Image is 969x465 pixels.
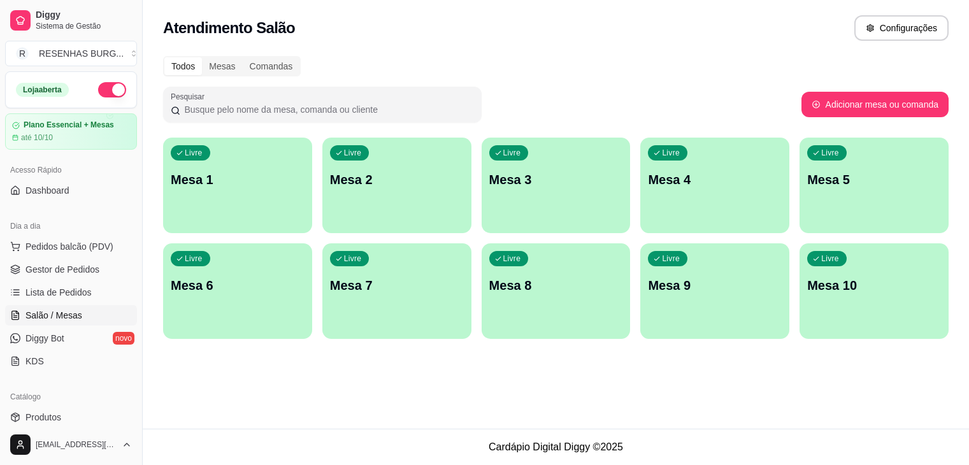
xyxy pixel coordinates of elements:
button: LivreMesa 10 [800,243,949,339]
div: Todos [164,57,202,75]
span: Gestor de Pedidos [25,263,99,276]
div: Mesas [202,57,242,75]
button: Adicionar mesa ou comanda [801,92,949,117]
article: Plano Essencial + Mesas [24,120,114,130]
div: RESENHAS BURG ... [39,47,124,60]
a: Diggy Botnovo [5,328,137,348]
div: Catálogo [5,387,137,407]
div: Dia a dia [5,216,137,236]
span: Produtos [25,411,61,424]
div: Loja aberta [16,83,69,97]
span: Sistema de Gestão [36,21,132,31]
button: LivreMesa 8 [482,243,631,339]
span: Diggy Bot [25,332,64,345]
p: Livre [185,148,203,158]
span: KDS [25,355,44,368]
p: Livre [185,254,203,264]
button: LivreMesa 1 [163,138,312,233]
article: até 10/10 [21,132,53,143]
button: Configurações [854,15,949,41]
p: Mesa 4 [648,171,782,189]
p: Mesa 1 [171,171,305,189]
div: Comandas [243,57,300,75]
a: Dashboard [5,180,137,201]
a: KDS [5,351,137,371]
button: LivreMesa 3 [482,138,631,233]
button: LivreMesa 4 [640,138,789,233]
footer: Cardápio Digital Diggy © 2025 [143,429,969,465]
p: Livre [662,254,680,264]
p: Livre [344,254,362,264]
p: Mesa 8 [489,276,623,294]
a: Gestor de Pedidos [5,259,137,280]
p: Mesa 6 [171,276,305,294]
p: Livre [821,254,839,264]
p: Livre [821,148,839,158]
p: Mesa 2 [330,171,464,189]
span: R [16,47,29,60]
p: Livre [662,148,680,158]
p: Mesa 5 [807,171,941,189]
p: Mesa 10 [807,276,941,294]
p: Livre [503,254,521,264]
a: Salão / Mesas [5,305,137,325]
p: Mesa 7 [330,276,464,294]
span: Lista de Pedidos [25,286,92,299]
span: Pedidos balcão (PDV) [25,240,113,253]
p: Livre [344,148,362,158]
a: DiggySistema de Gestão [5,5,137,36]
a: Produtos [5,407,137,427]
a: Plano Essencial + Mesasaté 10/10 [5,113,137,150]
label: Pesquisar [171,91,209,102]
button: Pedidos balcão (PDV) [5,236,137,257]
span: Dashboard [25,184,69,197]
a: Lista de Pedidos [5,282,137,303]
h2: Atendimento Salão [163,18,295,38]
p: Livre [503,148,521,158]
input: Pesquisar [180,103,474,116]
button: LivreMesa 9 [640,243,789,339]
button: LivreMesa 6 [163,243,312,339]
button: Select a team [5,41,137,66]
span: Diggy [36,10,132,21]
p: Mesa 9 [648,276,782,294]
button: Alterar Status [98,82,126,97]
p: Mesa 3 [489,171,623,189]
div: Acesso Rápido [5,160,137,180]
button: LivreMesa 5 [800,138,949,233]
button: LivreMesa 2 [322,138,471,233]
button: LivreMesa 7 [322,243,471,339]
button: [EMAIL_ADDRESS][DOMAIN_NAME] [5,429,137,460]
span: [EMAIL_ADDRESS][DOMAIN_NAME] [36,440,117,450]
span: Salão / Mesas [25,309,82,322]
